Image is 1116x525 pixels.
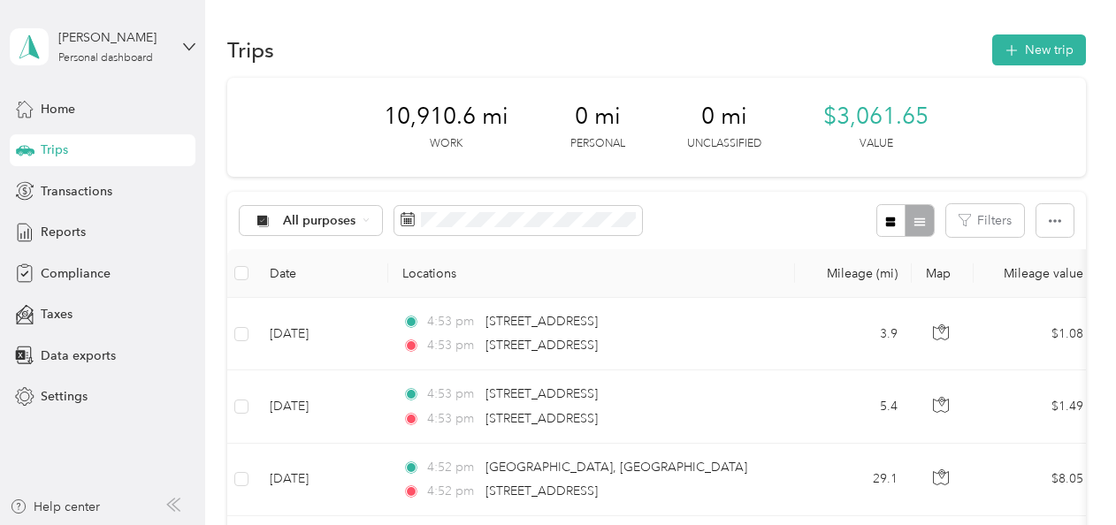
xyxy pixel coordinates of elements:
[946,204,1024,237] button: Filters
[823,103,929,131] span: $3,061.65
[795,298,912,370] td: 3.9
[41,100,75,118] span: Home
[256,298,388,370] td: [DATE]
[41,223,86,241] span: Reports
[427,458,478,477] span: 4:52 pm
[10,498,100,516] button: Help center
[485,460,747,475] span: [GEOGRAPHIC_DATA], [GEOGRAPHIC_DATA]
[701,103,747,131] span: 0 mi
[283,215,356,227] span: All purposes
[575,103,621,131] span: 0 mi
[485,386,598,401] span: [STREET_ADDRESS]
[485,314,598,329] span: [STREET_ADDRESS]
[427,409,478,429] span: 4:53 pm
[427,482,478,501] span: 4:52 pm
[427,336,478,355] span: 4:53 pm
[912,249,974,298] th: Map
[256,249,388,298] th: Date
[256,370,388,443] td: [DATE]
[992,34,1086,65] button: New trip
[41,141,68,159] span: Trips
[795,370,912,443] td: 5.4
[427,312,478,331] span: 4:53 pm
[687,136,761,152] p: Unclassified
[485,411,598,426] span: [STREET_ADDRESS]
[384,103,508,131] span: 10,910.6 mi
[795,249,912,298] th: Mileage (mi)
[795,444,912,516] td: 29.1
[41,346,116,365] span: Data exports
[974,249,1097,298] th: Mileage value
[570,136,625,152] p: Personal
[1017,426,1116,525] iframe: Everlance-gr Chat Button Frame
[388,249,795,298] th: Locations
[974,370,1097,443] td: $1.49
[58,53,153,64] div: Personal dashboard
[485,338,598,353] span: [STREET_ADDRESS]
[860,136,893,152] p: Value
[41,305,73,323] span: Taxes
[427,384,478,404] span: 4:53 pm
[974,444,1097,516] td: $8.05
[227,41,274,59] h1: Trips
[485,483,598,498] span: [STREET_ADDRESS]
[41,182,112,201] span: Transactions
[58,28,169,47] div: [PERSON_NAME]
[41,387,88,406] span: Settings
[974,298,1097,370] td: $1.08
[41,264,111,283] span: Compliance
[430,136,462,152] p: Work
[256,444,388,516] td: [DATE]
